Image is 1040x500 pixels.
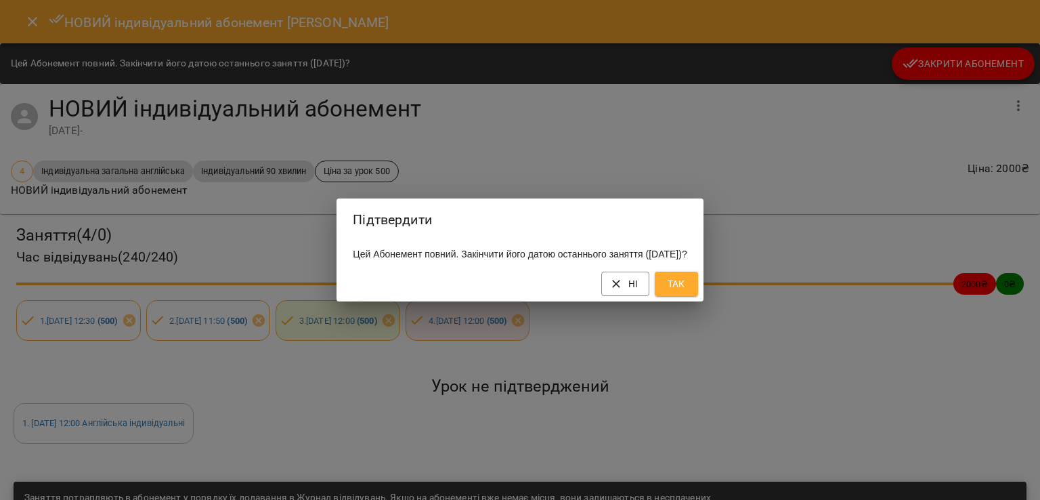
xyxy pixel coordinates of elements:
span: Так [666,276,687,292]
div: Цей Абонемент повний. Закінчити його датою останнього заняття ([DATE])? [337,242,703,266]
span: Ні [612,276,638,292]
button: Ні [601,272,649,296]
button: Так [655,272,698,296]
h2: Підтвердити [353,209,687,230]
